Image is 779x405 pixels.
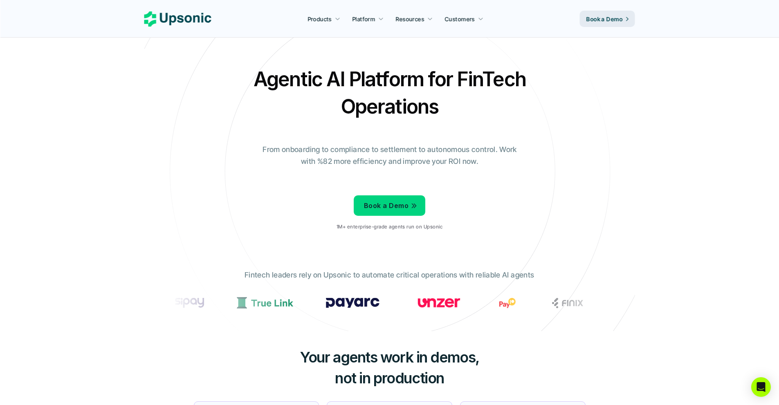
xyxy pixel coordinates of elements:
[308,15,332,23] p: Products
[354,195,425,216] a: Book a Demo
[580,11,635,27] a: Book a Demo
[364,200,409,212] p: Book a Demo
[303,11,345,26] a: Products
[257,144,523,168] p: From onboarding to compliance to settlement to autonomous control. Work with %82 more efficiency ...
[245,269,534,281] p: Fintech leaders rely on Upsonic to automate critical operations with reliable AI agents
[751,377,771,397] div: Open Intercom Messenger
[586,15,623,23] p: Book a Demo
[337,224,442,230] p: 1M+ enterprise-grade agents run on Upsonic
[335,369,444,387] span: not in production
[396,15,424,23] p: Resources
[352,15,375,23] p: Platform
[445,15,475,23] p: Customers
[300,348,479,366] span: Your agents work in demos,
[247,65,533,120] h2: Agentic AI Platform for FinTech Operations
